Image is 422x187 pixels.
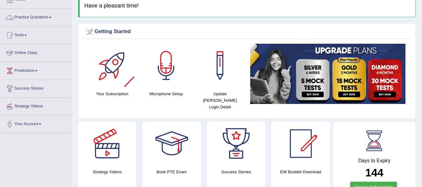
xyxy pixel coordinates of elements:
h4: Your Subscription [88,91,136,97]
a: Your Account [0,116,72,131]
h4: Microphone Setup [142,91,190,97]
h4: EW Booklet Download [271,169,330,175]
h4: Book PTE Exam [142,169,201,175]
a: Online Class [0,44,72,60]
h4: Have a pleasant time! [84,3,411,9]
h4: Success Stories [207,169,265,175]
a: Tests [0,27,72,42]
b: 144 [365,166,383,179]
div: Getting Started [85,27,409,37]
h4: Days to Expiry [340,158,409,164]
a: Predictions [0,62,72,78]
h4: Update [PERSON_NAME] Login Detail [196,91,244,110]
a: Strategy Videos [0,98,72,113]
a: Practice Questions [0,9,72,24]
h4: Strategy Videos [78,169,136,175]
a: Success Stories [0,80,72,96]
img: small5.jpg [250,44,406,104]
